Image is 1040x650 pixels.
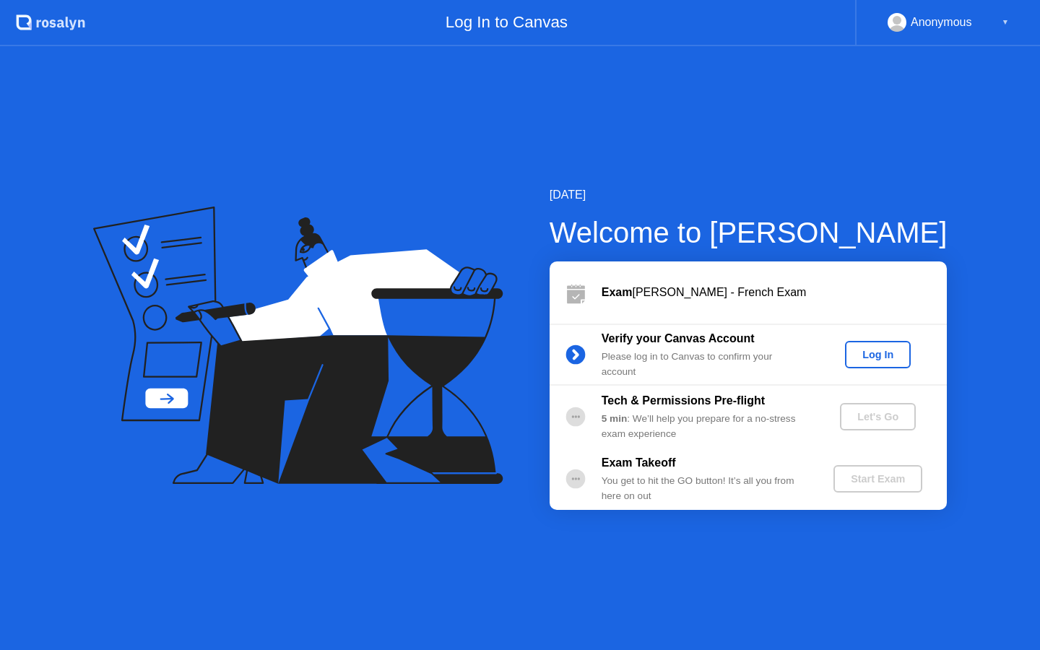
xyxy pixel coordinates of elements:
b: 5 min [602,413,628,424]
div: You get to hit the GO button! It’s all you from here on out [602,474,810,503]
div: [DATE] [550,186,948,204]
div: : We’ll help you prepare for a no-stress exam experience [602,412,810,441]
div: [PERSON_NAME] - French Exam [602,284,947,301]
div: Please log in to Canvas to confirm your account [602,350,810,379]
div: Let's Go [846,411,910,422]
b: Verify your Canvas Account [602,332,755,344]
div: Start Exam [839,473,916,485]
b: Exam Takeoff [602,456,676,469]
div: Log In [851,349,905,360]
div: Anonymous [911,13,972,32]
div: Welcome to [PERSON_NAME] [550,211,948,254]
b: Tech & Permissions Pre-flight [602,394,765,407]
b: Exam [602,286,633,298]
button: Log In [845,341,911,368]
button: Let's Go [840,403,916,430]
div: ▼ [1002,13,1009,32]
button: Start Exam [833,465,922,493]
